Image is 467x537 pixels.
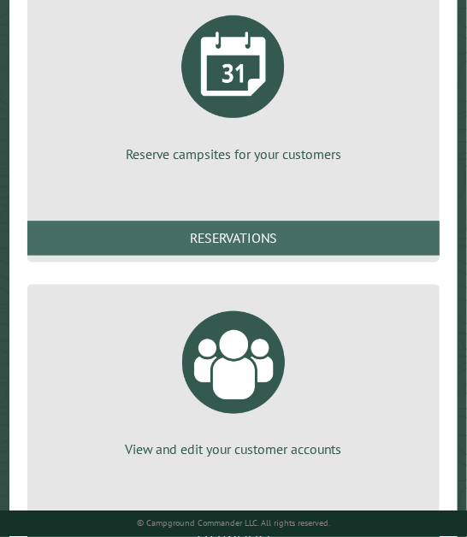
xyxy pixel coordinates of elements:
[137,518,330,529] small: © Campground Commander LLC. All rights reserved.
[27,221,439,256] a: Reservations
[48,298,418,459] a: View and edit your customer accounts
[48,3,418,163] a: Reserve campsites for your customers
[48,145,418,163] p: Reserve campsites for your customers
[48,440,418,459] p: View and edit your customer accounts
